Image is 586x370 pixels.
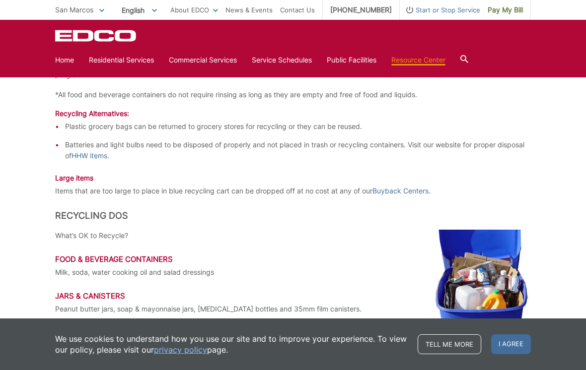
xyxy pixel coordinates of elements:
[55,292,531,301] h3: Jars & Canisters
[391,55,445,65] a: Resource Center
[55,333,408,355] p: We use cookies to understand how you use our site and to improve your experience. To view our pol...
[280,4,315,15] a: Contact Us
[65,139,531,161] li: Batteries and light bulbs need to be disposed of properly and not placed in trash or recycling co...
[432,230,531,364] img: Open recycling bin
[170,4,218,15] a: About EDCO
[55,55,74,65] a: Home
[372,185,429,196] a: Buyback Centers
[55,174,531,183] h4: Large items
[488,4,523,15] span: Pay My Bill
[55,89,531,100] p: *All food and beverage containers do not require rinsing as long as they are empty and free of fo...
[89,55,154,65] a: Residential Services
[154,344,207,355] a: privacy policy
[327,55,376,65] a: Public Facilities
[55,267,531,278] p: Milk, soda, water cooking oil and salad dressings
[114,2,164,18] span: English
[225,4,273,15] a: News & Events
[55,109,531,118] h4: Recycling Alternatives:
[55,230,531,241] p: What’s OK to Recycle?
[252,55,312,65] a: Service Schedules
[72,150,107,161] a: HHW items
[55,255,531,264] h3: Food & Beverage Containers
[65,121,531,132] li: Plastic grocery bags can be returned to grocery stores for recycling or they can be reused.
[55,30,138,42] a: EDCD logo. Return to the homepage.
[55,5,93,14] span: San Marcos
[55,185,531,196] p: Items that are too large to place in blue recycling cart can be dropped off at no cost at any of ...
[55,210,531,221] h2: Recycling Dos
[491,334,531,354] span: I agree
[169,55,237,65] a: Commercial Services
[55,304,531,314] p: Peanut butter jars, soap & mayonnaise jars, [MEDICAL_DATA] bottles and 35mm film canisters.
[418,334,481,354] a: Tell me more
